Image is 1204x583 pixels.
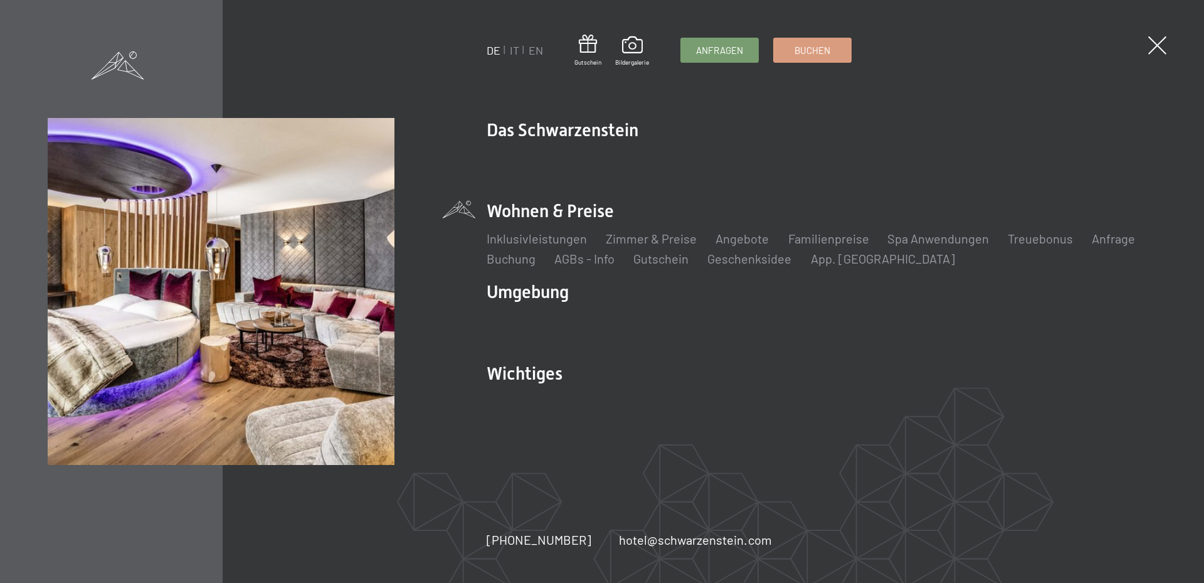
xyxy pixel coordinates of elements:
span: Bildergalerie [615,58,649,67]
a: App. [GEOGRAPHIC_DATA] [810,251,954,266]
a: IT [510,43,519,57]
span: Gutschein [574,58,601,67]
a: Bildergalerie [615,36,649,67]
a: [PHONE_NUMBER] [487,531,591,548]
a: Treuebonus [1008,231,1073,246]
a: Buchen [773,38,850,62]
a: Spa Anwendungen [887,231,989,246]
a: Inklusivleistungen [487,231,587,246]
a: Angebote [716,231,769,246]
a: Buchung [487,251,536,266]
a: AGBs - Info [554,251,615,266]
span: Buchen [794,44,830,57]
a: Anfrage [1092,231,1135,246]
a: Anfragen [681,38,758,62]
a: EN [529,43,543,57]
a: Familienpreise [788,231,869,246]
a: DE [487,43,500,57]
a: Gutschein [574,35,601,67]
a: hotel@schwarzenstein.com [619,531,771,548]
a: Gutschein [633,251,689,266]
span: [PHONE_NUMBER] [487,532,591,547]
a: Zimmer & Preise [606,231,697,246]
span: Anfragen [696,44,743,57]
a: Geschenksidee [707,251,791,266]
